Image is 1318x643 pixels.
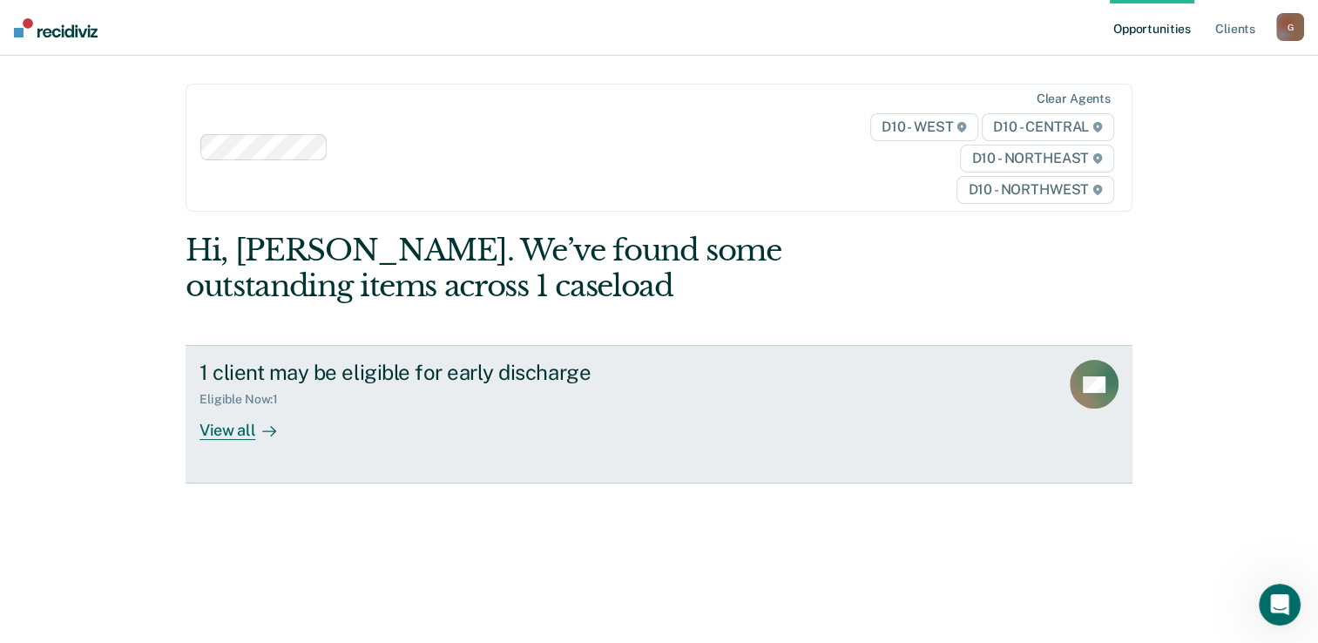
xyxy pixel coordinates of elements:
img: Recidiviz [14,18,98,37]
div: View all [199,407,297,441]
span: D10 - NORTHWEST [956,176,1113,204]
span: D10 - WEST [870,113,978,141]
button: G [1276,13,1304,41]
div: Eligible Now : 1 [199,392,292,407]
iframe: Intercom live chat [1259,584,1301,626]
div: 1 client may be eligible for early discharge [199,360,811,385]
div: Clear agents [1037,91,1111,106]
span: D10 - NORTHEAST [960,145,1113,173]
a: 1 client may be eligible for early dischargeEligible Now:1View all [186,345,1132,483]
span: D10 - CENTRAL [982,113,1114,141]
div: Hi, [PERSON_NAME]. We’ve found some outstanding items across 1 caseload [186,233,943,304]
